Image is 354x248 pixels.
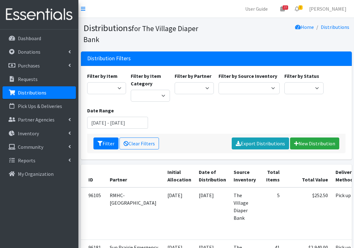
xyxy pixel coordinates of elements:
a: New Distribution [290,137,339,149]
th: Initial Allocation [164,164,195,187]
img: HumanEssentials [3,4,76,25]
a: Distributions [3,86,76,99]
a: Inventory [3,127,76,140]
a: Home [295,24,314,30]
th: Total Items [260,164,283,187]
p: Reports [18,157,35,164]
label: Filter by Status [284,72,319,80]
label: Filter by Partner [175,72,211,80]
input: January 1, 2011 - December 31, 2011 [87,117,148,129]
td: 96105 [81,187,106,240]
a: 13 [275,3,290,15]
p: My Organization [18,171,54,177]
p: Purchases [18,62,40,69]
a: Partner Agencies [3,113,76,126]
span: 2 [299,5,303,10]
th: ID [81,164,106,187]
a: Clear Filters [119,137,159,149]
td: [DATE] [164,187,195,240]
label: Date Range [87,107,114,114]
a: Community [3,141,76,153]
p: Pick Ups & Deliveries [18,103,62,109]
a: Export Distributions [232,137,289,149]
p: Inventory [18,130,39,137]
th: Source Inventory [230,164,260,187]
small: for The Village Diaper Bank [83,24,198,44]
p: Partner Agencies [18,116,55,123]
p: Requests [18,76,38,82]
a: Requests [3,73,76,85]
button: Filter [93,137,119,149]
h1: Distributions [83,23,214,44]
a: 2 [290,3,304,15]
th: Total Value [283,164,332,187]
a: Pick Ups & Deliveries [3,100,76,112]
label: Filter by Source Inventory [219,72,277,80]
span: 13 [283,5,288,10]
a: Purchases [3,59,76,72]
a: [PERSON_NAME] [304,3,351,15]
td: [DATE] [195,187,230,240]
td: $252.50 [283,187,332,240]
a: User Guide [240,3,273,15]
td: 5 [260,187,283,240]
label: Filter by Item Category [131,72,170,87]
p: Community [18,144,43,150]
h3: Distribution Filters [87,55,131,62]
td: The Village Diaper Bank [230,187,260,240]
p: Dashboard [18,35,41,41]
a: Distributions [321,24,349,30]
th: Date of Distribution [195,164,230,187]
a: Donations [3,46,76,58]
p: Donations [18,49,40,55]
p: Distributions [18,89,46,96]
a: Dashboard [3,32,76,45]
a: My Organization [3,168,76,180]
a: Reports [3,154,76,167]
th: Partner [106,164,164,187]
label: Filter by Item [87,72,118,80]
td: RMHC-[GEOGRAPHIC_DATA] [106,187,164,240]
